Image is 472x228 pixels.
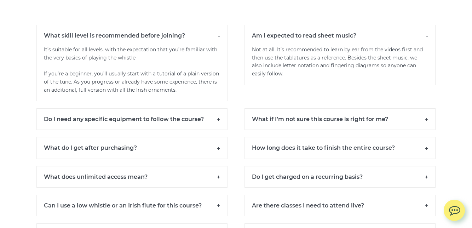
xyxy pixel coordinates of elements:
img: chat.svg [444,200,465,218]
h6: Can I use a low whistle or an Irish flute for this course? [36,195,228,216]
h6: Am I expected to read sheet music? [244,25,436,46]
h6: How long does it take to finish the entire course? [244,137,436,159]
h6: What skill level is recommended before joining? [36,25,228,46]
h6: Are there classes I need to attend live? [244,195,436,216]
h6: What if I’m not sure this course is right for me? [244,108,436,130]
p: Not at all. It’s recommended to learn by ear from the videos first and then use the tablatures as... [244,46,436,85]
h6: What does unlimited access mean? [36,166,228,188]
h6: Do I need any specific equipment to follow the course? [36,108,228,130]
p: It’s suitable for all levels, with the expectation that you’re familiar with the very basics of p... [36,46,228,102]
h6: What do I get after purchasing? [36,137,228,159]
h6: Do I get charged on a recurring basis? [244,166,436,188]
